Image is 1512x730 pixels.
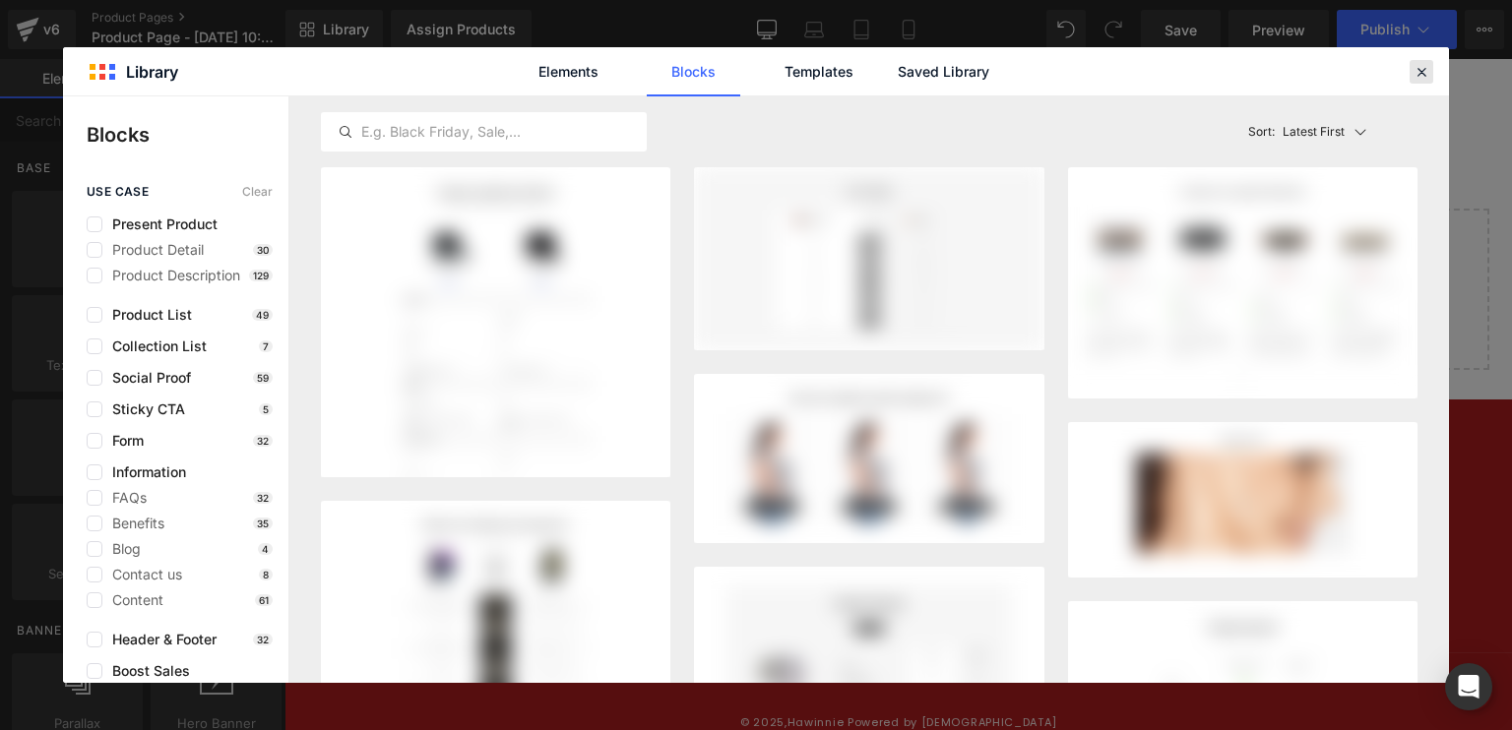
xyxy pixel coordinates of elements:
[1068,422,1417,578] img: image
[622,196,799,235] a: Add Single Section
[255,594,273,606] p: 61
[253,634,273,645] p: 32
[522,47,615,96] a: Elements
[102,464,186,480] span: Information
[253,435,273,447] p: 32
[253,517,273,529] p: 35
[102,401,185,417] span: Sticky CTA
[87,120,288,150] p: Blocks
[694,374,1043,543] img: image
[259,569,273,580] p: 8
[253,492,273,504] p: 32
[259,403,273,415] p: 5
[1248,125,1275,139] span: Sort:
[249,270,273,281] p: 129
[456,655,560,671] small: © 2025,
[87,185,149,199] span: use case
[242,185,273,199] span: Clear
[253,372,273,384] p: 59
[102,242,204,258] span: Product Detail
[503,655,560,671] a: Hawinnie
[102,541,141,557] span: Blog
[102,663,190,679] span: Boost Sales
[102,338,207,354] span: Collection List
[429,196,606,235] a: Explore Blocks
[1068,167,1417,398] img: image
[253,244,273,256] p: 30
[322,120,646,144] input: E.g. Black Friday, Sale,...
[102,632,217,647] span: Header & Footer
[321,167,670,517] img: image
[102,307,192,323] span: Product List
[102,216,218,232] span: Present Product
[102,370,191,386] span: Social Proof
[694,167,1043,350] img: image
[102,567,182,582] span: Contact us
[772,47,865,96] a: Templates
[102,268,240,283] span: Product Description
[647,47,740,96] a: Blocks
[252,309,273,321] p: 49
[102,516,164,531] span: Benefits
[259,340,273,352] p: 7
[563,655,772,671] small: Powered by [DEMOGRAPHIC_DATA]
[102,433,144,449] span: Form
[1240,96,1417,167] button: Latest FirstSort:Latest First
[258,543,273,555] p: 4
[897,47,990,96] a: Saved Library
[55,251,1173,265] p: or Drag & Drop elements from left sidebar
[1445,663,1492,710] div: Open Intercom Messenger
[1283,123,1345,141] p: Latest First
[102,592,163,608] span: Content
[102,490,147,506] span: FAQs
